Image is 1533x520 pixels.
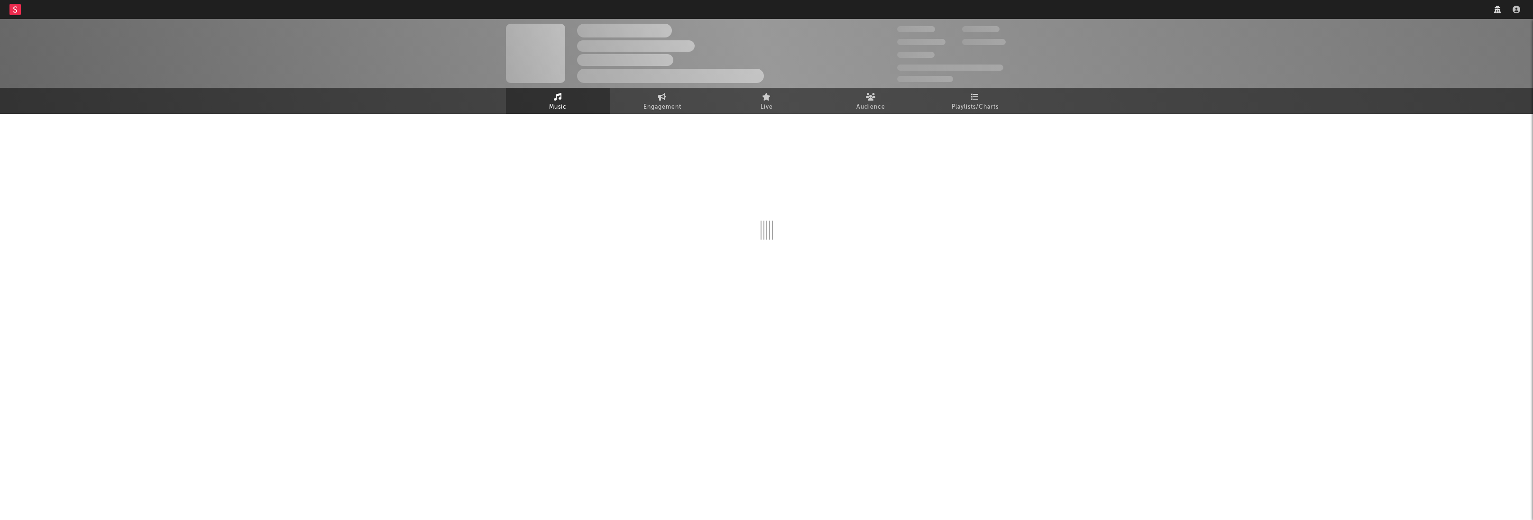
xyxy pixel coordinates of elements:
[643,102,681,113] span: Engagement
[506,88,610,114] a: Music
[897,65,1003,71] span: 50,000,000 Monthly Listeners
[610,88,715,114] a: Engagement
[897,26,935,32] span: 300,000
[549,102,567,113] span: Music
[923,88,1028,114] a: Playlists/Charts
[952,102,999,113] span: Playlists/Charts
[715,88,819,114] a: Live
[897,39,946,45] span: 50,000,000
[897,52,935,58] span: 100,000
[962,39,1006,45] span: 1,000,000
[819,88,923,114] a: Audience
[761,102,773,113] span: Live
[897,76,953,82] span: Jump Score: 85.0
[962,26,1000,32] span: 100,000
[856,102,885,113] span: Audience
